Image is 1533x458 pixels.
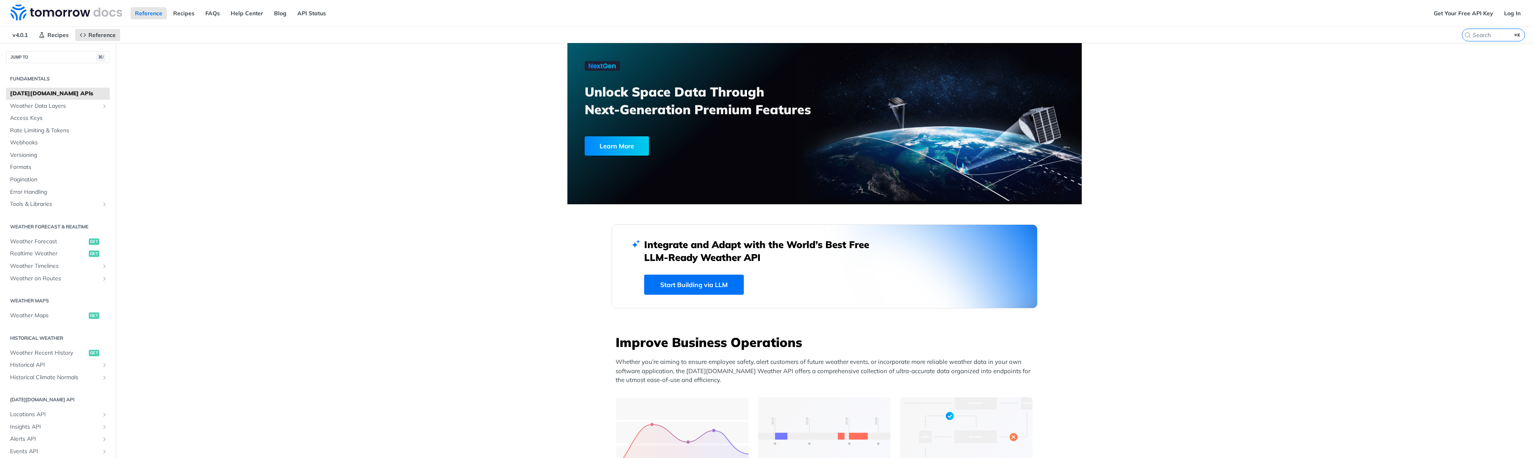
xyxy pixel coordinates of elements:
a: Weather Forecastget [6,236,110,248]
a: Realtime Weatherget [6,248,110,260]
span: Historical API [10,361,99,369]
button: Show subpages for Historical Climate Normals [101,374,108,381]
span: Weather Forecast [10,238,87,246]
a: API Status [293,7,330,19]
a: Pagination [6,174,110,186]
a: Insights APIShow subpages for Insights API [6,421,110,433]
span: Weather Recent History [10,349,87,357]
a: Events APIShow subpages for Events API [6,446,110,458]
span: get [89,238,99,245]
h3: Unlock Space Data Through Next-Generation Premium Features [585,83,833,118]
h2: Weather Forecast & realtime [6,223,110,230]
a: Weather Recent Historyget [6,347,110,359]
span: Realtime Weather [10,250,87,258]
a: Locations APIShow subpages for Locations API [6,409,110,421]
span: get [89,312,99,319]
a: Reference [131,7,167,19]
span: Weather Maps [10,312,87,320]
span: Weather Data Layers [10,102,99,110]
span: Versioning [10,151,108,159]
a: Historical Climate NormalsShow subpages for Historical Climate Normals [6,372,110,384]
span: Pagination [10,176,108,184]
kbd: ⌘K [1513,31,1523,39]
span: Historical Climate Normals [10,374,99,382]
span: v4.0.1 [8,29,32,41]
a: Tools & LibrariesShow subpages for Tools & Libraries [6,198,110,210]
a: Help Center [226,7,268,19]
span: Recipes [47,31,69,39]
a: Historical APIShow subpages for Historical API [6,359,110,371]
button: Show subpages for Tools & Libraries [101,201,108,207]
button: Show subpages for Historical API [101,362,108,368]
span: Events API [10,448,99,456]
button: JUMP TO⌘/ [6,51,110,63]
span: Error Handling [10,188,108,196]
a: Start Building via LLM [644,275,744,295]
a: Rate Limiting & Tokens [6,125,110,137]
span: Locations API [10,411,99,419]
a: FAQs [201,7,224,19]
span: [DATE][DOMAIN_NAME] APIs [10,90,108,98]
a: Weather TimelinesShow subpages for Weather Timelines [6,260,110,272]
h2: Integrate and Adapt with the World’s Best Free LLM-Ready Weather API [644,238,881,264]
a: Recipes [34,29,73,41]
a: Webhooks [6,137,110,149]
span: get [89,350,99,356]
a: Weather Mapsget [6,310,110,322]
span: Weather Timelines [10,262,99,270]
a: Learn More [585,136,784,156]
span: Tools & Libraries [10,200,99,208]
span: ⌘/ [96,54,105,61]
h3: Improve Business Operations [616,333,1038,351]
button: Show subpages for Weather on Routes [101,275,108,282]
a: [DATE][DOMAIN_NAME] APIs [6,88,110,100]
button: Show subpages for Alerts API [101,436,108,442]
a: Blog [270,7,291,19]
span: Webhooks [10,139,108,147]
a: Error Handling [6,186,110,198]
h2: Fundamentals [6,75,110,82]
h2: Historical Weather [6,335,110,342]
button: Show subpages for Locations API [101,411,108,418]
h2: [DATE][DOMAIN_NAME] API [6,396,110,403]
span: Access Keys [10,114,108,122]
span: get [89,251,99,257]
img: NextGen [585,61,620,71]
a: Get Your Free API Key [1429,7,1498,19]
a: Weather on RoutesShow subpages for Weather on Routes [6,273,110,285]
span: Rate Limiting & Tokens [10,127,108,135]
button: Show subpages for Weather Timelines [101,263,108,269]
img: Tomorrow.io Weather API Docs [10,4,122,21]
p: Whether you’re aiming to ensure employee safety, alert customers of future weather events, or inc... [616,357,1038,385]
span: Alerts API [10,435,99,443]
button: Show subpages for Insights API [101,424,108,430]
a: Versioning [6,149,110,161]
a: Alerts APIShow subpages for Alerts API [6,433,110,445]
a: Log In [1500,7,1525,19]
a: Formats [6,161,110,173]
a: Recipes [169,7,199,19]
a: Reference [75,29,120,41]
a: Access Keys [6,112,110,124]
button: Show subpages for Events API [101,448,108,455]
span: Insights API [10,423,99,431]
span: Weather on Routes [10,275,99,283]
svg: Search [1464,32,1471,38]
span: Reference [88,31,116,39]
a: Weather Data LayersShow subpages for Weather Data Layers [6,100,110,112]
h2: Weather Maps [6,297,110,304]
div: Learn More [585,136,649,156]
span: Formats [10,163,108,171]
button: Show subpages for Weather Data Layers [101,103,108,109]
